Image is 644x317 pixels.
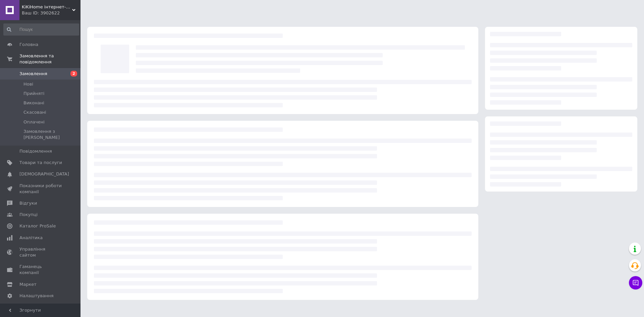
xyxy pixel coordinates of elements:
span: [DEMOGRAPHIC_DATA] [19,171,69,177]
span: Гаманець компанії [19,264,62,276]
input: Пошук [3,23,79,36]
span: Маркет [19,281,37,287]
span: Повідомлення [19,148,52,154]
span: Товари та послуги [19,160,62,166]
span: Показники роботи компанії [19,183,62,195]
span: Покупці [19,212,38,218]
span: Налаштування [19,293,54,299]
span: Нові [23,81,33,87]
button: Чат з покупцем [629,276,642,289]
span: Каталог ProSale [19,223,56,229]
span: Управління сайтом [19,246,62,258]
span: Відгуки [19,200,37,206]
span: Замовлення з [PERSON_NAME] [23,128,78,141]
span: Виконані [23,100,44,106]
span: Замовлення та повідомлення [19,53,80,65]
span: Головна [19,42,38,48]
span: KiKiHome інтернет-магазин якісних товарів для дому [22,4,72,10]
span: Прийняті [23,91,44,97]
span: Скасовані [23,109,46,115]
div: Ваш ID: 3902622 [22,10,80,16]
span: Аналітика [19,235,43,241]
span: Оплачені [23,119,45,125]
span: 2 [70,71,77,76]
span: Замовлення [19,71,47,77]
